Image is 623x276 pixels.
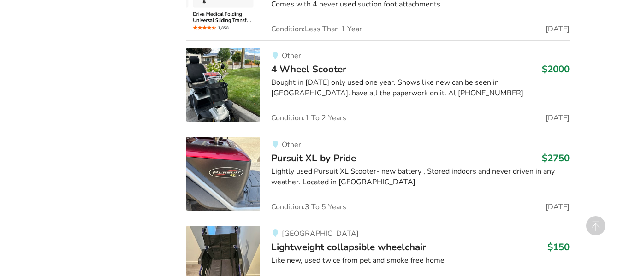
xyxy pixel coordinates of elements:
a: mobility-4 wheel scooter Other4 Wheel Scooter$2000Bought in [DATE] only used one year. Shows like... [186,40,570,129]
span: Condition: 1 To 2 Years [271,114,346,122]
span: 4 Wheel Scooter [271,63,346,76]
span: [DATE] [546,25,570,33]
span: Condition: 3 To 5 Years [271,203,346,211]
h3: $150 [547,241,570,253]
div: Like new, used twice from pet and smoke free home [271,255,570,266]
img: mobility-pursuit xl by pride [186,137,260,211]
span: Other [282,140,301,150]
h3: $2000 [542,63,570,75]
div: Lightly used Pursuit XL Scooter- new battery , Stored indoors and never driven in any weather. Lo... [271,166,570,188]
a: mobility-pursuit xl by prideOtherPursuit XL by Pride$2750Lightly used Pursuit XL Scooter- new bat... [186,129,570,218]
span: Lightweight collapsible wheelchair [271,241,426,253]
h3: $2750 [542,152,570,164]
span: Condition: Less Than 1 Year [271,25,362,33]
div: Bought in [DATE] only used one year. Shows like new can be seen in [GEOGRAPHIC_DATA]. have all th... [271,77,570,99]
img: mobility-4 wheel scooter [186,48,260,122]
span: [DATE] [546,114,570,122]
span: Pursuit XL by Pride [271,152,356,164]
span: Other [282,51,301,61]
span: [GEOGRAPHIC_DATA] [282,229,359,239]
span: [DATE] [546,203,570,211]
